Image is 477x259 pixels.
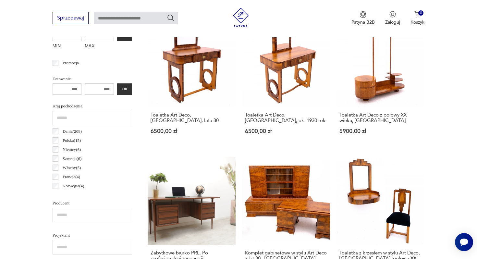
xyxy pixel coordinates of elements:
button: Sprzedawaj [53,12,89,24]
button: Zaloguj [385,11,400,25]
div: 0 [418,10,424,16]
p: 5900,00 zł [339,129,422,134]
img: Ikona koszyka [414,11,421,18]
p: Szwecja ( 6 ) [63,155,82,162]
p: Zaloguj [385,19,400,25]
img: Ikona medalu [360,11,366,18]
p: Dania ( 208 ) [63,128,82,135]
p: Norwegia ( 4 ) [63,182,84,190]
p: 6500,00 zł [151,129,233,134]
p: Czechosłowacja ( 2 ) [63,191,95,199]
a: Toaletka Art Deco z połowy XX wieku, Polska.Toaletka Art Deco z połowy XX wieku, [GEOGRAPHIC_DATA... [336,19,424,147]
p: 6500,00 zł [245,129,327,134]
a: Toaletka Art Deco, Polska, ok. 1930 rok.Toaletka Art Deco, [GEOGRAPHIC_DATA], ok. 1930 rok.6500,0... [242,19,330,147]
p: Projektant [53,232,132,239]
img: Patyna - sklep z meblami i dekoracjami vintage [231,8,251,27]
h3: Toaletka Art Deco z połowy XX wieku, [GEOGRAPHIC_DATA]. [339,112,422,123]
label: MAX [85,41,114,52]
p: Datowanie [53,75,132,82]
a: Ikona medaluPatyna B2B [351,11,375,25]
h3: Toaletka Art Deco, [GEOGRAPHIC_DATA], lata 30. [151,112,233,123]
p: Kraj pochodzenia [53,103,132,110]
h3: Toaletka Art Deco, [GEOGRAPHIC_DATA], ok. 1930 rok. [245,112,327,123]
a: Toaletka Art Deco, Polska, lata 30.Toaletka Art Deco, [GEOGRAPHIC_DATA], lata 30.6500,00 zł [148,19,236,147]
img: Ikonka użytkownika [389,11,396,18]
label: MIN [53,41,82,52]
iframe: Smartsupp widget button [455,233,473,251]
button: Szukaj [167,14,175,22]
p: Promocja [63,59,79,67]
p: Francja ( 4 ) [63,173,80,180]
p: Włochy ( 5 ) [63,164,81,171]
p: Patyna B2B [351,19,375,25]
p: Producent [53,200,132,207]
p: Niemcy ( 6 ) [63,146,81,153]
p: Koszyk [410,19,424,25]
button: OK [117,83,132,95]
p: Polska ( 15 ) [63,137,81,144]
a: Sprzedawaj [53,16,89,21]
button: 0Koszyk [410,11,424,25]
button: Patyna B2B [351,11,375,25]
